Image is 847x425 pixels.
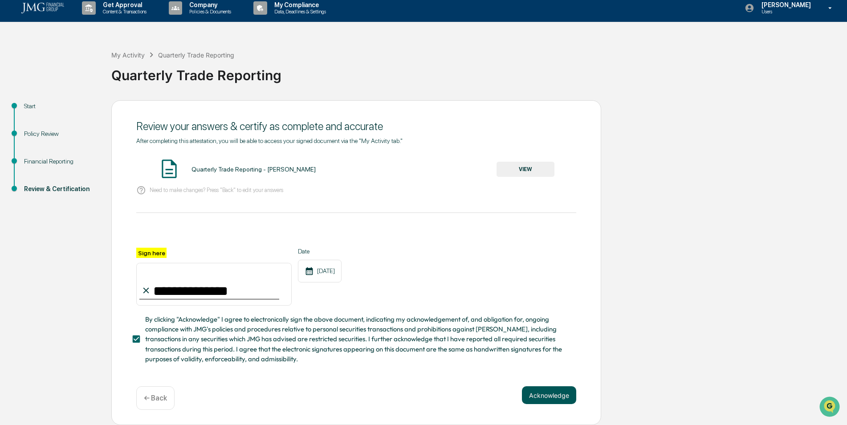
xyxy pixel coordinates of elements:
[18,112,57,121] span: Preclearance
[96,8,151,15] p: Content & Transactions
[298,248,342,255] label: Date
[754,1,815,8] p: [PERSON_NAME]
[18,129,56,138] span: Data Lookup
[61,109,114,125] a: 🗄️Attestations
[24,102,97,111] div: Start
[151,71,162,82] button: Start new chat
[497,162,554,177] button: VIEW
[158,51,234,59] div: Quarterly Trade Reporting
[136,120,576,133] div: Review your answers & certify as complete and accurate
[182,1,236,8] p: Company
[522,386,576,404] button: Acknowledge
[5,126,60,142] a: 🔎Data Lookup
[24,157,97,166] div: Financial Reporting
[145,315,569,364] span: By clicking "Acknowledge" I agree to electronically sign the above document, indicating my acknow...
[111,60,843,83] div: Quarterly Trade Reporting
[136,137,403,144] span: After completing this attestation, you will be able to access your signed document via the "My Ac...
[144,394,167,402] p: ← Back
[30,68,146,77] div: Start new chat
[63,151,108,158] a: Powered byPylon
[111,51,145,59] div: My Activity
[9,19,162,33] p: How can we help?
[24,129,97,139] div: Policy Review
[267,1,330,8] p: My Compliance
[9,68,25,84] img: 1746055101610-c473b297-6a78-478c-a979-82029cc54cd1
[89,151,108,158] span: Pylon
[158,158,180,180] img: Document Icon
[150,187,283,193] p: Need to make changes? Press "Back" to edit your answers
[136,248,167,258] label: Sign here
[818,396,843,420] iframe: Open customer support
[267,8,330,15] p: Data, Deadlines & Settings
[96,1,151,8] p: Get Approval
[73,112,110,121] span: Attestations
[24,184,97,194] div: Review & Certification
[5,109,61,125] a: 🖐️Preclearance
[182,8,236,15] p: Policies & Documents
[298,260,342,282] div: [DATE]
[21,3,64,13] img: logo
[30,77,113,84] div: We're available if you need us!
[191,166,316,173] div: Quarterly Trade Reporting - [PERSON_NAME]
[9,130,16,137] div: 🔎
[9,113,16,120] div: 🖐️
[65,113,72,120] div: 🗄️
[754,8,815,15] p: Users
